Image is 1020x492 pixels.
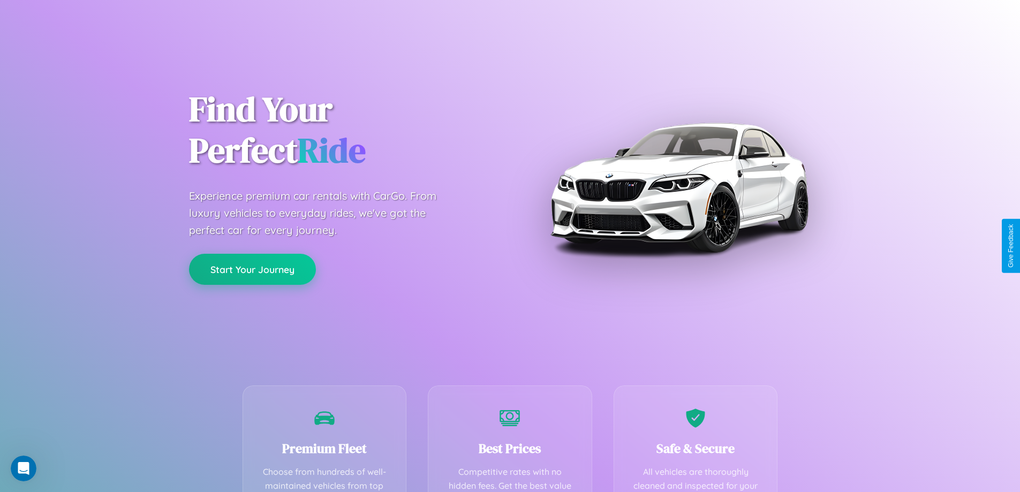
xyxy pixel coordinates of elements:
h1: Find Your Perfect [189,89,494,171]
h3: Safe & Secure [630,440,761,457]
h3: Premium Fleet [259,440,390,457]
div: Give Feedback [1007,224,1015,268]
button: Start Your Journey [189,254,316,285]
iframe: Intercom live chat [11,456,36,481]
span: Ride [298,127,366,173]
p: Experience premium car rentals with CarGo. From luxury vehicles to everyday rides, we've got the ... [189,187,457,239]
img: Premium BMW car rental vehicle [545,54,813,321]
h3: Best Prices [444,440,576,457]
